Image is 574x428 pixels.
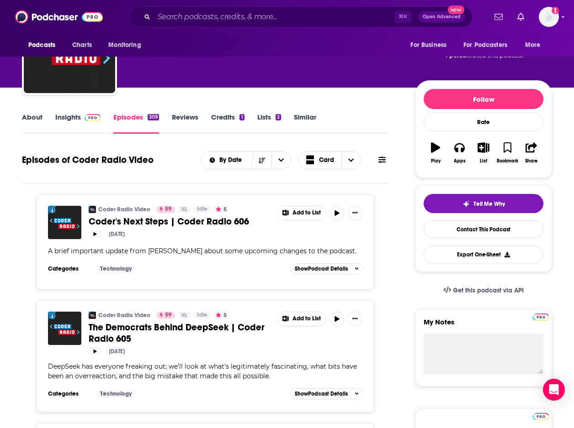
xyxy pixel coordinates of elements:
h2: Choose List sort [200,151,291,169]
span: The Democrats Behind DeepSeek | Coder Radio 605 [89,322,265,344]
div: Play [431,158,441,164]
div: 1 [239,114,244,120]
span: Open Advanced [423,15,461,19]
a: Technology [96,390,135,397]
button: open menu [22,37,67,54]
a: Show notifications dropdown [491,9,506,25]
a: The Democrats Behind DeepSeek | Coder Radio 605 [89,322,271,344]
a: Contact This Podcast [424,220,543,238]
a: Pro website [533,412,549,420]
button: ShowPodcast Details [291,388,363,399]
button: Sort Direction [252,151,271,169]
h1: Episodes of Coder Radio Video [22,154,154,166]
h3: Categories [48,390,89,397]
button: Show More Button [278,206,325,220]
label: My Notes [424,318,543,334]
span: Logged in as patiencebaldacci [539,7,559,27]
a: InsightsPodchaser Pro [55,113,101,134]
img: Podchaser Pro [533,313,549,321]
span: Get this podcast via API [453,287,524,294]
span: ⌘ K [394,11,411,23]
button: Apps [447,136,471,169]
button: open menu [201,157,252,163]
a: Idle [193,206,211,213]
div: Rate [424,113,543,131]
a: Show notifications dropdown [514,9,528,25]
a: 59 [156,206,175,213]
span: For Business [410,39,446,52]
button: 5 [213,312,229,319]
span: Podcasts [28,39,55,52]
button: open menu [519,37,552,54]
a: Credits1 [211,113,244,134]
div: Bookmark [497,158,518,164]
button: open menu [404,37,458,54]
span: Charts [72,39,92,52]
input: Search podcasts, credits, & more... [154,10,394,24]
img: Coder Radio Video [89,312,96,319]
div: 309 [148,114,159,120]
svg: Add a profile image [552,7,559,14]
a: Coder Radio Video [98,312,150,319]
a: Pro website [533,312,549,321]
span: Add to List [292,209,321,216]
button: Choose View [298,151,361,169]
a: Get this podcast via API [436,279,531,302]
button: Show More Button [348,312,362,326]
button: Export One-Sheet [424,245,543,263]
button: 5 [213,206,229,213]
span: DeepSeek has everyone freaking out; we'll look at what's legitimately fascinating, what bits have... [48,362,357,380]
span: 59 [165,205,171,214]
span: Show Podcast Details [295,266,348,272]
img: Podchaser Pro [533,413,549,420]
button: open menu [102,37,153,54]
img: The Democrats Behind DeepSeek | Coder Radio 605 [48,312,81,345]
a: Coder's Next Steps | Coder Radio 606 [48,206,81,239]
img: tell me why sparkle [462,200,470,208]
img: Podchaser Pro [85,114,101,121]
div: [DATE] [109,231,125,237]
div: Share [525,158,537,164]
button: Share [520,136,543,169]
button: Open AdvancedNew [419,11,465,22]
div: 2 [276,114,281,120]
h3: Categories [48,265,89,272]
button: ShowPodcast Details [291,263,363,274]
span: 59 [165,311,171,320]
button: Bookmark [495,136,519,169]
a: Similar [294,113,316,134]
span: Show Podcast Details [295,391,348,397]
button: Show More Button [278,312,325,326]
div: List [480,158,487,164]
span: Card [319,157,334,163]
span: Add to List [292,315,321,322]
div: Apps [454,158,466,164]
span: Idle [197,205,207,214]
a: Technology [96,265,135,272]
img: User Profile [539,7,559,27]
span: Monitoring [108,39,141,52]
button: Show More Button [348,206,362,220]
a: Lists2 [257,113,281,134]
span: More [525,39,541,52]
span: Tell Me Why [473,200,505,208]
a: 59 [156,312,175,319]
button: Play [424,136,447,169]
span: By Date [219,157,245,163]
img: Podchaser - Follow, Share and Rate Podcasts [15,8,103,26]
div: [DATE] [109,348,125,355]
a: Coder's Next Steps | Coder Radio 606 [89,216,271,227]
a: About [22,113,43,134]
img: Coder Radio Video [89,206,96,213]
button: open menu [271,151,291,169]
div: Open Intercom Messenger [543,379,565,401]
a: Idle [193,312,211,319]
span: For Podcasters [463,39,507,52]
span: Coder's Next Steps | Coder Radio 606 [89,216,249,227]
button: Show profile menu [539,7,559,27]
div: Search podcasts, credits, & more... [129,6,473,27]
button: Follow [424,89,543,109]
